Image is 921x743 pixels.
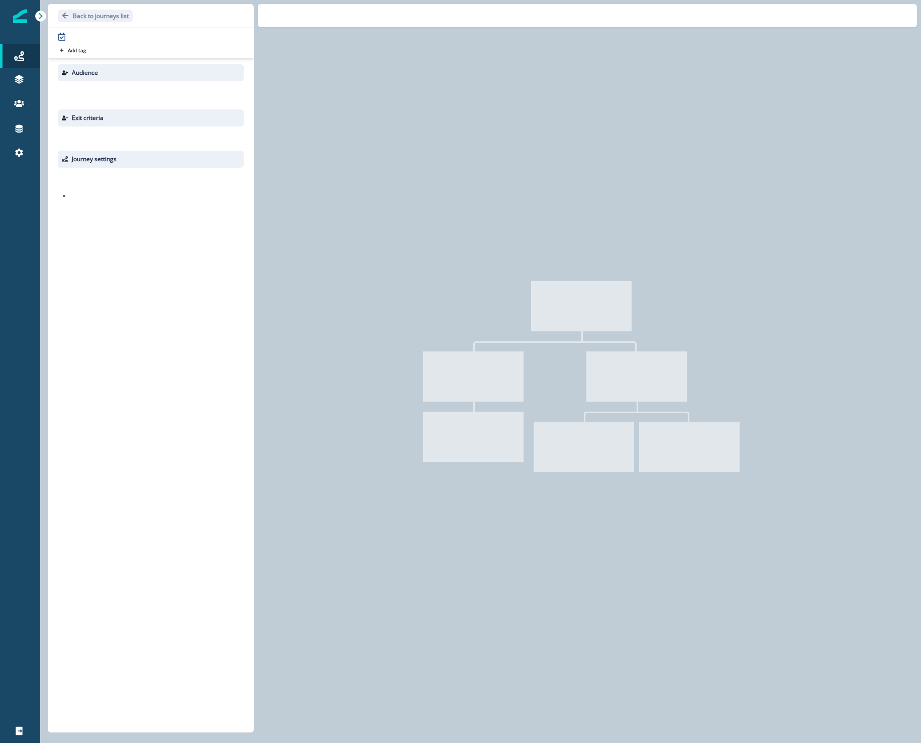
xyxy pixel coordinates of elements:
p: Audience [72,68,98,77]
p: Journey settings [72,155,117,164]
p: Exit criteria [72,113,104,122]
p: Back to journeys list [73,12,129,20]
p: Add tag [68,47,86,53]
button: Add tag [58,46,88,54]
img: Inflection [13,9,27,23]
button: Go back [58,10,133,22]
